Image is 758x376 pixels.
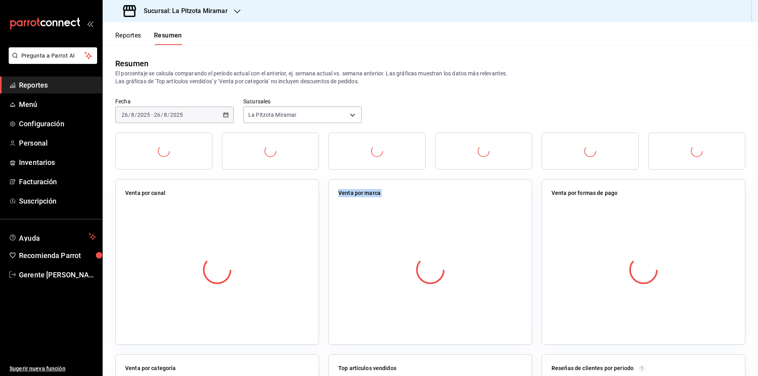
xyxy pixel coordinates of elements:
span: Suscripción [19,196,96,206]
input: -- [154,112,161,118]
span: / [128,112,131,118]
span: Recomienda Parrot [19,250,96,261]
span: Gerente [PERSON_NAME] [19,269,96,280]
p: Venta por categoría [125,364,176,372]
span: Ayuda [19,232,86,241]
button: Resumen [154,32,182,45]
span: / [161,112,163,118]
span: Pregunta a Parrot AI [21,52,85,60]
input: -- [131,112,135,118]
button: Pregunta a Parrot AI [9,47,97,64]
span: Reportes [19,80,96,90]
input: -- [121,112,128,118]
span: Personal [19,138,96,148]
span: Menú [19,99,96,110]
label: Sucursales [243,99,362,104]
input: ---- [137,112,150,118]
a: Pregunta a Parrot AI [6,57,97,65]
span: Configuración [19,118,96,129]
span: Inventarios [19,157,96,168]
span: / [167,112,170,118]
h3: Sucursal: La Pitzota Miramar [137,6,228,16]
span: - [151,112,153,118]
input: -- [163,112,167,118]
span: La Pitzota Miramar [248,111,296,119]
p: Venta por canal [125,189,165,197]
label: Fecha [115,99,234,104]
p: Venta por formas de pago [552,189,617,197]
span: Facturación [19,176,96,187]
span: / [135,112,137,118]
input: ---- [170,112,183,118]
p: Venta por marca [338,189,381,197]
p: Reseñas de clientes por periodo [552,364,634,372]
p: Top artículos vendidos [338,364,396,372]
span: Sugerir nueva función [9,365,96,373]
button: open_drawer_menu [87,21,93,27]
button: Reportes [115,32,141,45]
div: navigation tabs [115,32,182,45]
p: El porcentaje se calcula comparando el período actual con el anterior, ej. semana actual vs. sema... [115,69,745,85]
div: Resumen [115,58,148,69]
